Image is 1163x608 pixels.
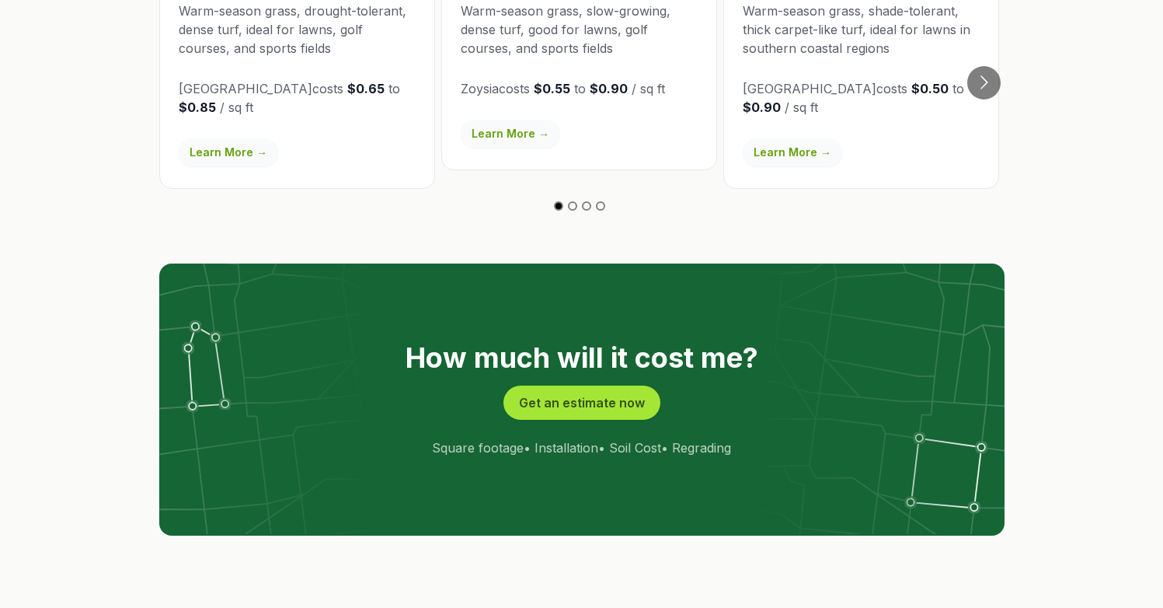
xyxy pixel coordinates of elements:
[743,100,781,115] strong: $0.90
[179,100,216,115] strong: $0.85
[967,66,1001,100] button: Go to next slide
[503,386,660,420] button: Get an estimate now
[743,2,980,58] p: Warm-season grass, shade-tolerant, thick carpet-like turf, ideal for lawns in southern coastal re...
[596,201,605,211] button: Go to slide 4
[743,138,842,166] a: Learn More →
[568,201,577,211] button: Go to slide 2
[179,2,416,58] p: Warm-season grass, drought-tolerant, dense turf, ideal for lawns, golf courses, and sports fields
[159,264,1005,534] img: lot lines graphic
[911,81,949,96] strong: $0.50
[179,79,416,117] p: [GEOGRAPHIC_DATA] costs to / sq ft
[461,2,698,58] p: Warm-season grass, slow-growing, dense turf, good for lawns, golf courses, and sports fields
[743,79,980,117] p: [GEOGRAPHIC_DATA] costs to / sq ft
[554,201,563,211] button: Go to slide 1
[590,81,628,96] strong: $0.90
[534,81,570,96] strong: $0.55
[582,201,591,211] button: Go to slide 3
[461,120,560,148] a: Learn More →
[179,138,278,166] a: Learn More →
[461,79,698,98] p: Zoysia costs to / sq ft
[347,81,385,96] strong: $0.65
